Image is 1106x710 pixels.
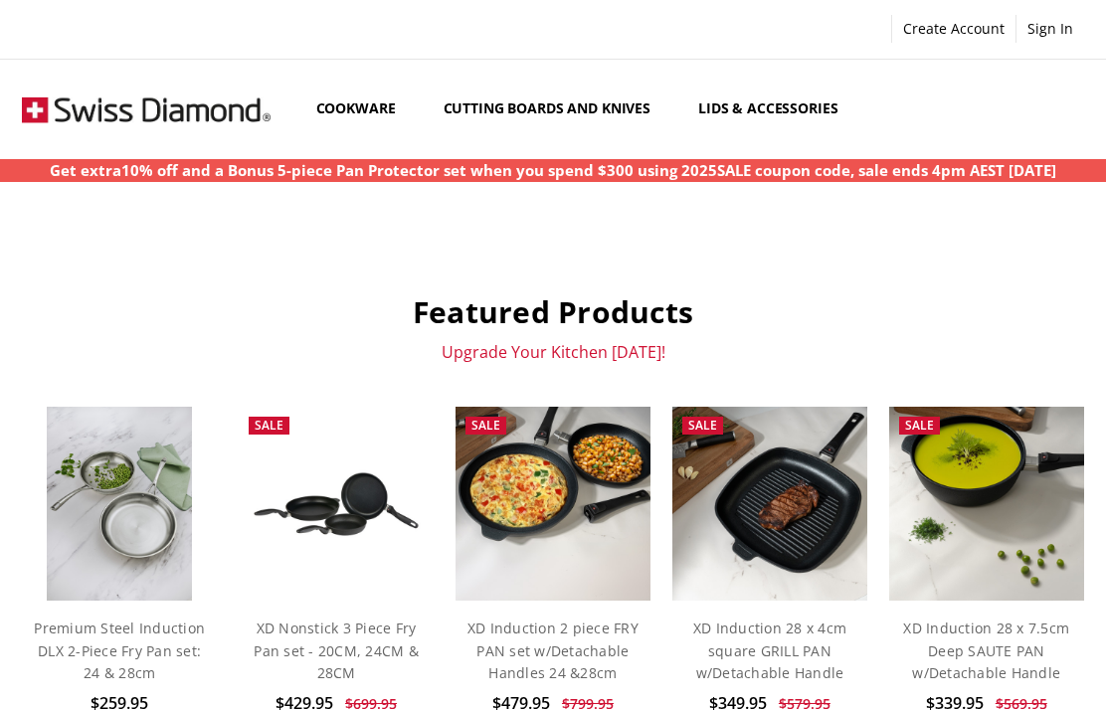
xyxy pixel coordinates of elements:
[239,407,434,602] a: XD Nonstick 3 Piece Fry Pan set - 20CM, 24CM & 28CM
[467,619,639,682] a: XD Induction 2 piece FRY PAN set w/Detachable Handles 24 &28cm
[889,407,1084,602] img: XD Induction 28 x 7.5cm Deep SAUTE PAN w/Detachable Handle
[47,407,193,602] img: Premium steel DLX 2pc fry pan set (28 and 24cm) life style shot
[22,407,217,602] a: Premium steel DLX 2pc fry pan set (28 and 24cm) life style shot
[672,407,867,602] img: XD Induction 28 x 4cm square GRILL PAN w/Detachable Handle
[254,619,419,682] a: XD Nonstick 3 Piece Fry Pan set - 20CM, 24CM & 28CM
[299,65,427,153] a: Cookware
[688,417,717,434] span: Sale
[427,65,682,153] a: Cutting boards and knives
[471,417,500,434] span: Sale
[50,159,1056,182] p: Get extra10% off and a Bonus 5-piece Pan Protector set when you spend $300 using 2025SALE coupon ...
[456,407,650,602] img: XD Induction 2 piece FRY PAN set w/Detachable Handles 24 &28cm
[22,60,271,159] img: Free Shipping On Every Order
[1016,15,1084,43] a: Sign In
[255,417,283,434] span: Sale
[239,455,434,553] img: XD Nonstick 3 Piece Fry Pan set - 20CM, 24CM & 28CM
[905,417,934,434] span: Sale
[903,619,1069,682] a: XD Induction 28 x 7.5cm Deep SAUTE PAN w/Detachable Handle
[22,342,1083,362] p: Upgrade Your Kitchen [DATE]!
[22,293,1083,331] h2: Featured Products
[681,65,868,153] a: Lids & Accessories
[693,619,846,682] a: XD Induction 28 x 4cm square GRILL PAN w/Detachable Handle
[34,619,205,682] a: Premium Steel Induction DLX 2-Piece Fry Pan set: 24 & 28cm
[868,65,924,154] a: Show All
[892,15,1015,43] a: Create Account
